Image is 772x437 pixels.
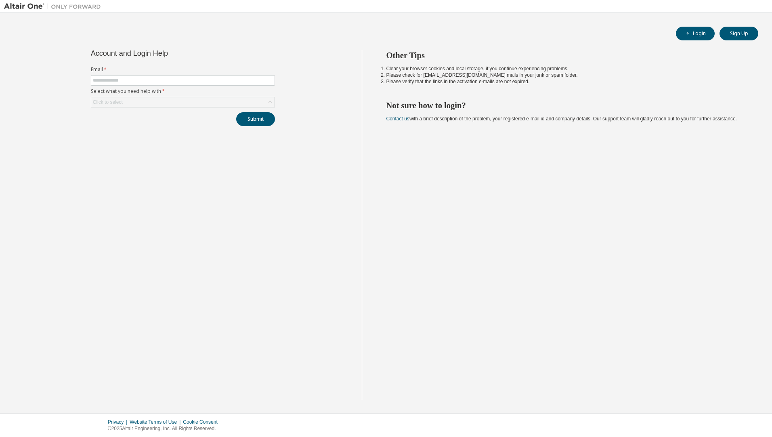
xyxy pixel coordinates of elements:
[130,419,183,425] div: Website Terms of Use
[386,50,744,61] h2: Other Tips
[93,99,123,105] div: Click to select
[91,97,275,107] div: Click to select
[183,419,222,425] div: Cookie Consent
[4,2,105,11] img: Altair One
[720,27,758,40] button: Sign Up
[386,65,744,72] li: Clear your browser cookies and local storage, if you continue experiencing problems.
[236,112,275,126] button: Submit
[91,50,238,57] div: Account and Login Help
[676,27,715,40] button: Login
[108,425,222,432] p: © 2025 Altair Engineering, Inc. All Rights Reserved.
[108,419,130,425] div: Privacy
[386,116,409,122] a: Contact us
[91,88,275,95] label: Select what you need help with
[386,100,744,111] h2: Not sure how to login?
[386,78,744,85] li: Please verify that the links in the activation e-mails are not expired.
[91,66,275,73] label: Email
[386,116,737,122] span: with a brief description of the problem, your registered e-mail id and company details. Our suppo...
[386,72,744,78] li: Please check for [EMAIL_ADDRESS][DOMAIN_NAME] mails in your junk or spam folder.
